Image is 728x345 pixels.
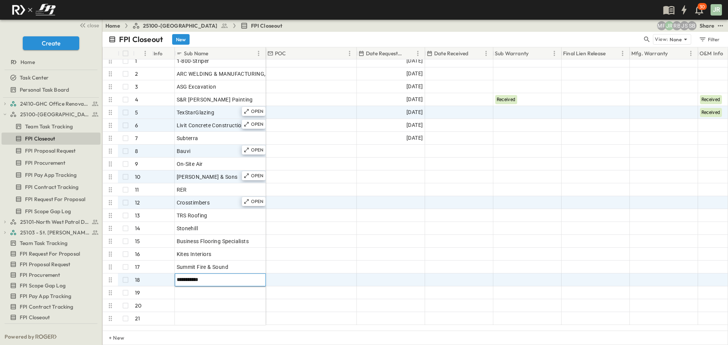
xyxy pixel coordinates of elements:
[672,21,681,30] div: Regina Barnett (rbarnett@fpibuilders.com)
[25,147,75,155] span: FPI Proposal Request
[76,20,100,30] button: close
[20,261,70,268] span: FPI Proposal Request
[687,21,697,30] div: Sterling Barnett (sterling@fpibuilders.com)
[434,50,468,57] p: Date Received
[20,86,69,94] span: Personal Task Board
[2,311,100,323] div: FPI Closeouttest
[2,238,99,248] a: Team Task Tracking
[716,21,725,30] button: test
[135,160,138,168] p: 9
[2,248,100,260] div: FPI Request For Proposaltest
[135,212,140,219] p: 13
[275,50,286,57] p: POC
[10,98,99,109] a: 24110-GHC Office Renovations
[133,47,152,59] div: #
[177,134,198,142] span: Subterra
[20,229,89,236] span: 25103 - St. [PERSON_NAME] Phase 2
[135,263,140,271] p: 17
[2,205,100,217] div: FPI Scope Gap Logtest
[240,22,283,30] a: FPI Closeout
[135,83,138,91] p: 3
[2,133,100,145] div: FPI Closeouttest
[177,70,277,78] span: ARC WELDING & MANUFACTURING, LLC
[177,263,229,271] span: Summit Fire & Sound
[2,237,100,249] div: Team Task Trackingtest
[25,159,66,167] span: FPI Procurement
[2,279,100,292] div: FPI Scope Gap Logtest
[136,49,144,58] button: Sort
[177,147,191,155] span: Bauvi
[87,22,99,29] span: close
[152,47,175,59] div: Info
[10,109,99,120] a: 25100-Vanguard Prep School
[135,109,138,116] p: 5
[665,21,674,30] div: Jayden Ramirez (jramirez@fpibuilders.com)
[20,328,37,335] span: Hidden
[406,95,423,104] span: [DATE]
[406,56,423,65] span: [DATE]
[25,123,73,130] span: Team Task Tracking
[2,145,100,157] div: FPI Proposal Requesttest
[20,250,80,258] span: FPI Request For Proposal
[177,186,187,194] span: RER
[20,239,67,247] span: Team Task Tracking
[135,225,140,232] p: 14
[135,70,138,78] p: 2
[20,100,89,108] span: 24110-GHC Office Renovations
[530,49,538,58] button: Sort
[20,58,35,66] span: Home
[105,22,287,30] nav: breadcrumbs
[154,43,163,64] div: Info
[497,97,516,102] span: Received
[563,50,606,57] p: Final Lien Release
[177,57,209,65] span: 1-800-Striper
[9,2,58,18] img: c8d7d1ed905e502e8f77bf7063faec64e13b34fdb1f2bdd94b0e311fc34f8000.png
[2,84,100,96] div: Personal Task Boardtest
[2,259,99,270] a: FPI Proposal Request
[2,291,99,301] a: FPI Pay App Tracking
[25,171,77,179] span: FPI Pay App Tracking
[210,49,218,58] button: Sort
[251,173,264,179] p: OPEN
[135,122,138,129] p: 6
[20,303,74,311] span: FPI Contract Tracking
[2,290,100,302] div: FPI Pay App Trackingtest
[20,218,89,226] span: 25101-North West Patrol Division
[657,21,666,30] div: Monica Pruteanu (mpruteanu@fpibuilders.com)
[700,22,714,30] div: Share
[696,34,722,45] button: Filter
[413,49,422,58] button: Menu
[25,195,85,203] span: FPI Request For Proposal
[2,57,99,67] a: Home
[701,110,720,115] span: Received
[406,69,423,78] span: [DATE]
[670,36,682,43] p: None
[135,147,138,155] p: 8
[2,182,99,192] a: FPI Contract Tracking
[2,120,100,133] div: Team Task Trackingtest
[2,158,99,168] a: FPI Procurement
[20,282,66,289] span: FPI Scope Gap Log
[254,49,263,58] button: Menu
[184,50,208,57] p: Sub Name
[2,301,99,312] a: FPI Contract Tracking
[177,199,210,206] span: Crosstimbers
[20,314,50,321] span: FPI Closeout
[2,84,99,95] a: Personal Task Board
[482,49,491,58] button: Menu
[20,74,49,81] span: Task Center
[470,49,478,58] button: Sort
[135,315,140,322] p: 21
[177,225,198,232] span: Stonehill
[618,49,627,58] button: Menu
[177,160,203,168] span: On-Site Air
[135,199,140,206] p: 12
[2,72,99,83] a: Task Center
[25,183,79,191] span: FPI Contract Tracking
[680,21,689,30] div: Jesse Sullivan (jsullivan@fpibuilders.com)
[288,49,296,58] button: Sort
[119,34,163,45] p: FPI Closeout
[177,83,217,91] span: ASG Excavation
[20,111,89,118] span: 25100-Vanguard Prep School
[177,212,207,219] span: TRS Roofing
